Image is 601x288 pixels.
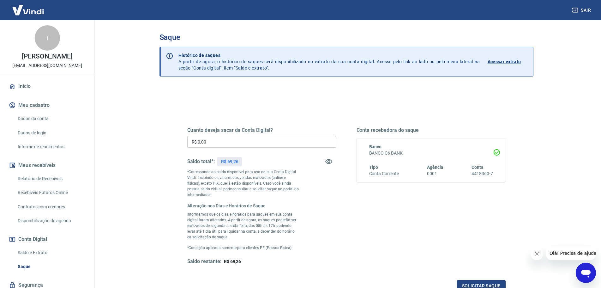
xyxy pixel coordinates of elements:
iframe: Mensagem da empresa [546,246,596,260]
p: *Condição aplicada somente para clientes PF (Pessoa Física). [187,245,299,251]
a: Dados da conta [15,112,87,125]
p: A partir de agora, o histórico de saques será disponibilizado no extrato da sua conta digital. Ac... [178,52,480,71]
button: Conta Digital [8,232,87,246]
h6: Alteração nos Dias e Horários de Saque [187,203,299,209]
a: Saque [15,260,87,273]
button: Sair [571,4,593,16]
a: Acessar extrato [488,52,528,71]
a: Relatório de Recebíveis [15,172,87,185]
h5: Saldo total*: [187,158,215,165]
h6: 4418360-7 [472,170,493,177]
p: *Corresponde ao saldo disponível para uso na sua Conta Digital Vindi. Incluindo os valores das ve... [187,169,299,198]
p: [EMAIL_ADDRESS][DOMAIN_NAME] [12,62,82,69]
h5: Quanto deseja sacar da Conta Digital? [187,127,336,133]
span: Banco [369,144,382,149]
span: Olá! Precisa de ajuda? [4,4,53,9]
a: Contratos com credores [15,200,87,213]
a: Recebíveis Futuros Online [15,186,87,199]
span: Agência [427,165,443,170]
a: Informe de rendimentos [15,140,87,153]
h5: Conta recebedora do saque [357,127,506,133]
a: Saldo e Extrato [15,246,87,259]
span: Tipo [369,165,378,170]
h6: 0001 [427,170,443,177]
p: R$ 69,26 [221,158,238,165]
h6: BANCO C6 BANK [369,150,493,156]
h5: Saldo restante: [187,258,221,265]
p: Histórico de saques [178,52,480,58]
span: R$ 69,26 [224,259,241,264]
button: Meu cadastro [8,98,87,112]
iframe: Botão para abrir a janela de mensagens [576,263,596,283]
h3: Saque [159,33,533,42]
button: Meus recebíveis [8,158,87,172]
span: Conta [472,165,484,170]
div: T [35,25,60,51]
iframe: Fechar mensagem [531,248,543,260]
p: Informamos que os dias e horários para saques em sua conta digital foram alterados. A partir de a... [187,211,299,240]
p: Acessar extrato [488,58,521,65]
h6: Conta Corrente [369,170,399,177]
img: Vindi [8,0,49,20]
a: Dados de login [15,126,87,139]
a: Início [8,79,87,93]
p: [PERSON_NAME] [22,53,72,60]
a: Disponibilização de agenda [15,214,87,227]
